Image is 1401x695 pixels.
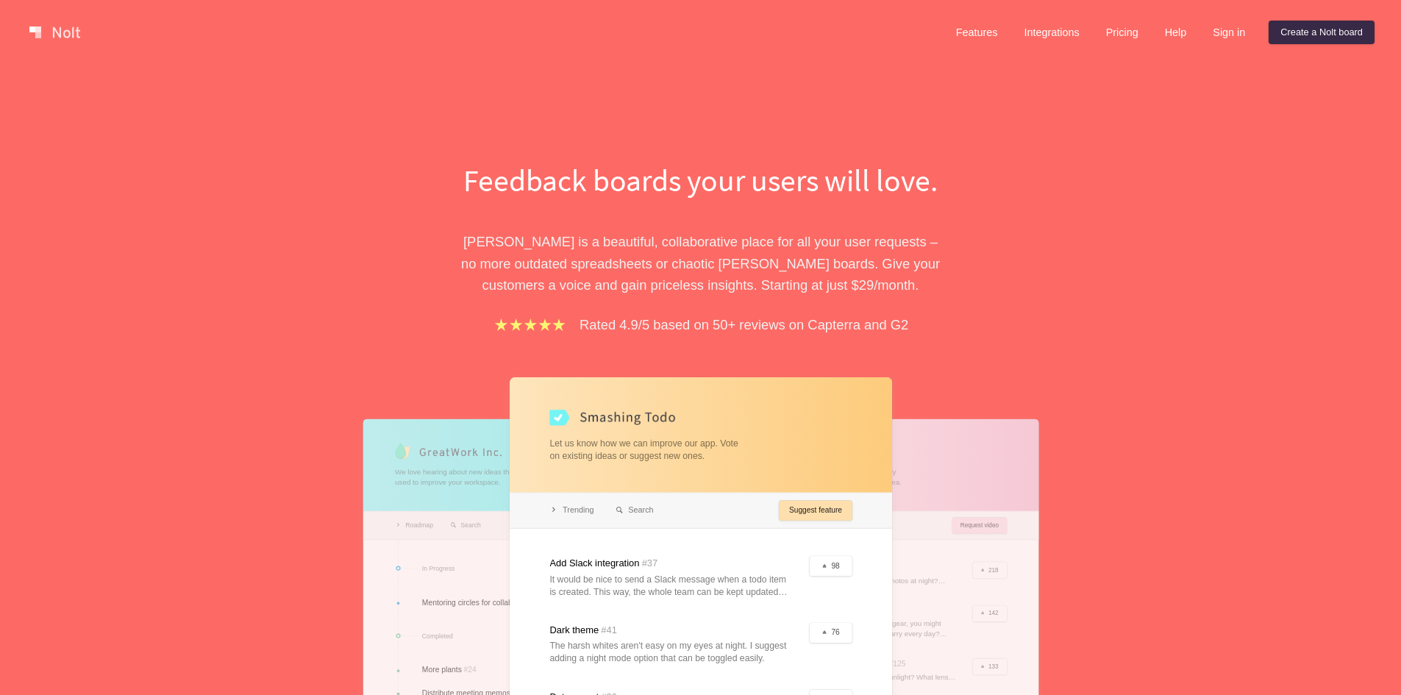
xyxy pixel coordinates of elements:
[580,314,908,335] p: Rated 4.9/5 based on 50+ reviews on Capterra and G2
[1201,21,1257,44] a: Sign in
[493,316,568,333] img: stars.b067e34983.png
[1269,21,1375,44] a: Create a Nolt board
[447,231,955,296] p: [PERSON_NAME] is a beautiful, collaborative place for all your user requests – no more outdated s...
[944,21,1010,44] a: Features
[1153,21,1199,44] a: Help
[1094,21,1150,44] a: Pricing
[1012,21,1091,44] a: Integrations
[447,159,955,202] h1: Feedback boards your users will love.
